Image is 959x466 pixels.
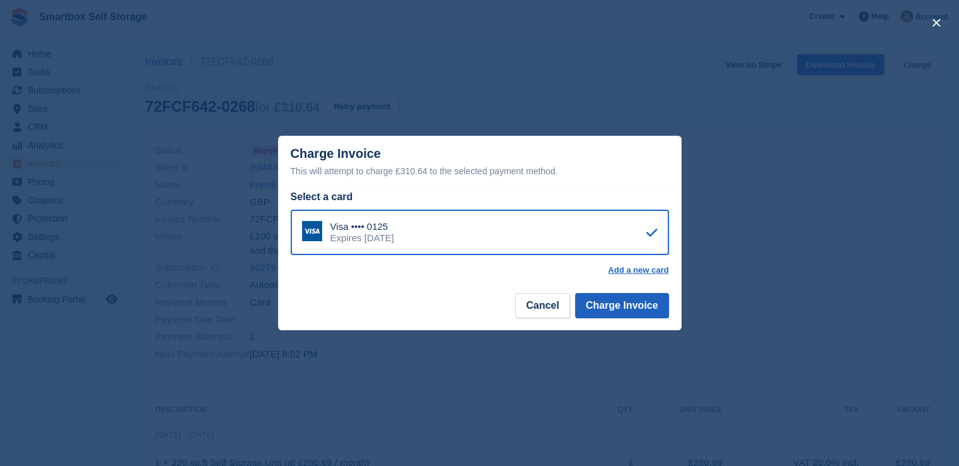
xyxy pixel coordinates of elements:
[330,221,394,232] div: Visa •••• 0125
[926,13,946,33] button: close
[291,189,669,205] div: Select a card
[291,146,669,179] div: Charge Invoice
[575,293,669,318] button: Charge Invoice
[302,221,322,241] img: Visa Logo
[608,265,668,275] a: Add a new card
[330,232,394,244] div: Expires [DATE]
[291,164,669,179] div: This will attempt to charge £310.64 to the selected payment method.
[515,293,569,318] button: Cancel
